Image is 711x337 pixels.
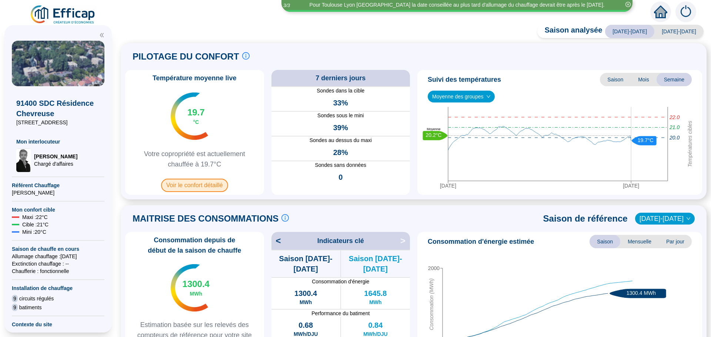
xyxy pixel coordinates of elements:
span: Saison analysée [537,25,602,38]
span: Saison [590,235,620,248]
tspan: 21.0 [669,124,680,130]
span: Saison de chauffe en cours [12,245,104,253]
span: Mois [631,73,657,86]
img: Chargé d'affaires [16,148,31,172]
text: Moyenne [427,127,440,131]
span: [STREET_ADDRESS] [16,119,100,126]
span: Consommation d'énergie [271,278,410,285]
span: 91400 SDC Résidence Chevreuse [16,98,100,119]
span: Référent Chauffage [12,182,104,189]
tspan: Températures cibles [687,121,693,167]
tspan: Consommation (MWh) [428,279,434,330]
div: Pour Toulouse Lyon [GEOGRAPHIC_DATA] la date conseillée au plus tard d'allumage du chauffage devr... [310,1,605,9]
tspan: [DATE] [440,183,456,189]
img: indicateur températures [171,264,208,311]
span: close-circle [625,2,631,7]
span: 0.84 [368,320,383,330]
span: Consommation d'énergie estimée [428,236,534,247]
span: double-left [99,33,104,38]
span: 9 [12,295,18,302]
span: [DATE]-[DATE] [605,25,654,38]
tspan: [DATE] [623,183,639,189]
span: °C [193,118,199,126]
span: Cible : 21 °C [22,221,49,228]
i: 3 / 3 [283,3,290,8]
span: < [271,235,281,247]
img: indicateur températures [171,92,208,140]
span: 19.7 [187,107,205,118]
span: circuits régulés [19,295,54,302]
text: 20.2°C [426,132,442,138]
span: MWh [300,299,312,306]
span: Mensuelle [620,235,659,248]
img: alerts [675,1,696,22]
span: info-circle [281,214,289,222]
span: home [654,5,667,18]
span: 1300.4 [294,288,317,299]
span: Chargé d'affaires [34,160,77,168]
span: Indicateurs clé [317,236,364,246]
span: Consommation depuis de début de la saison de chauffe [128,235,261,256]
span: down [486,94,491,99]
span: > [400,235,410,247]
text: 19.7°C [638,137,654,143]
span: Mon confort cible [12,206,104,213]
span: Saison [600,73,631,86]
span: 39% [333,122,348,133]
tspan: 22.0 [669,114,680,120]
span: Mon interlocuteur [16,138,100,145]
span: Allumage chauffage : [DATE] [12,253,104,260]
span: 28% [333,147,348,158]
span: 9 [12,304,18,311]
img: efficap energie logo [30,4,97,25]
text: 1300.4 MWh [627,290,656,296]
span: Voir le confort détaillé [161,179,228,192]
span: Saison [DATE]-[DATE] [341,253,410,274]
span: batiments [19,304,42,311]
tspan: 20.0 [669,135,680,141]
span: Votre copropriété est actuellement chauffée à 19.7°C [128,149,261,169]
span: 7 derniers jours [316,73,365,83]
span: 2022-2023 [640,213,690,224]
span: [DATE]-[DATE] [654,25,704,38]
tspan: 2000 [428,265,440,271]
span: Par jour [659,235,692,248]
span: Suivi des températures [428,74,501,85]
span: Exctinction chauffage : -- [12,260,104,267]
span: Saison [DATE]-[DATE] [271,253,340,274]
span: Chaufferie : fonctionnelle [12,267,104,275]
span: Température moyenne live [148,73,241,83]
span: Semaine [657,73,692,86]
span: Mini : 20 °C [22,228,46,236]
span: Sondes dans la cible [271,87,410,95]
span: Installation de chauffage [12,284,104,292]
span: down [686,216,691,221]
span: 1645.8 [364,288,387,299]
span: 1300.4 [183,278,210,290]
span: MWh [369,299,381,306]
span: Performance du batiment [271,310,410,317]
span: MAITRISE DES CONSOMMATIONS [133,213,278,225]
span: info-circle [242,52,250,60]
span: Sondes au dessus du maxi [271,137,410,144]
span: 0 [338,172,343,182]
span: Contexte du site [12,321,104,328]
span: 33% [333,98,348,108]
span: PILOTAGE DU CONFORT [133,51,239,63]
span: Maxi : 22 °C [22,213,48,221]
span: Moyenne des groupes [432,91,490,102]
span: Saison de référence [543,213,628,225]
span: [PERSON_NAME] [12,189,104,196]
span: Sondes sans données [271,161,410,169]
span: Sondes sous le mini [271,112,410,119]
span: 0.68 [298,320,313,330]
span: MWh [190,290,202,297]
span: [PERSON_NAME] [34,153,77,160]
